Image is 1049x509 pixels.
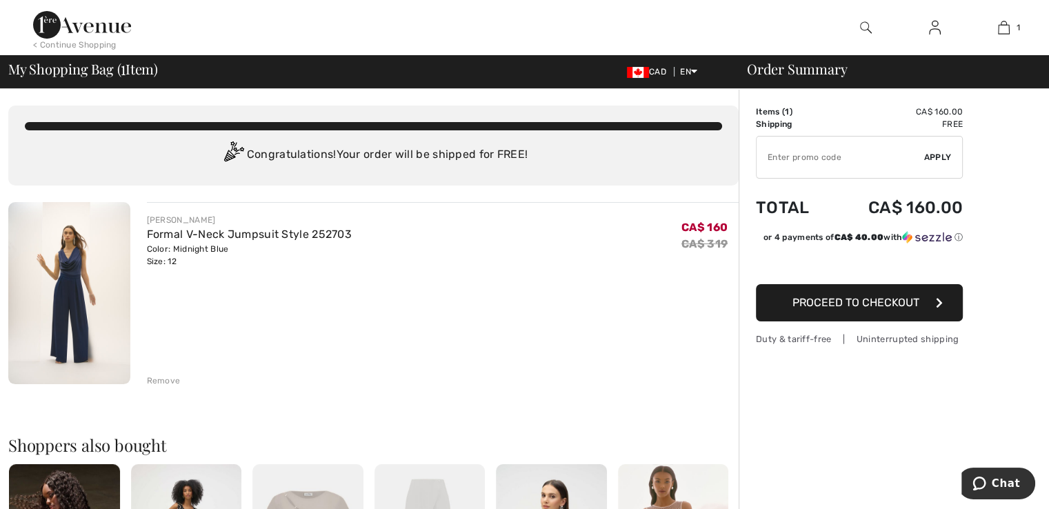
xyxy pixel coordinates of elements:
[681,237,728,250] s: CA$ 319
[681,221,728,234] span: CA$ 160
[756,248,963,279] iframe: PayPal-paypal
[830,184,963,231] td: CA$ 160.00
[860,19,872,36] img: search the website
[8,62,158,76] span: My Shopping Bag ( Item)
[147,214,352,226] div: [PERSON_NAME]
[918,19,952,37] a: Sign In
[756,231,963,248] div: or 4 payments ofCA$ 40.00withSezzle Click to learn more about Sezzle
[830,118,963,130] td: Free
[785,107,789,117] span: 1
[147,228,352,241] a: Formal V-Neck Jumpsuit Style 252703
[147,243,352,268] div: Color: Midnight Blue Size: 12
[756,118,830,130] td: Shipping
[1017,21,1020,34] span: 1
[792,296,919,309] span: Proceed to Checkout
[757,137,924,178] input: Promo code
[8,202,130,384] img: Formal V-Neck Jumpsuit Style 252703
[970,19,1037,36] a: 1
[730,62,1041,76] div: Order Summary
[627,67,649,78] img: Canadian Dollar
[121,59,126,77] span: 1
[627,67,672,77] span: CAD
[834,232,883,242] span: CA$ 40.00
[25,141,722,169] div: Congratulations! Your order will be shipped for FREE!
[33,39,117,51] div: < Continue Shopping
[763,231,963,243] div: or 4 payments of with
[830,106,963,118] td: CA$ 160.00
[756,332,963,346] div: Duty & tariff-free | Uninterrupted shipping
[902,231,952,243] img: Sezzle
[961,468,1035,502] iframe: Opens a widget where you can chat to one of our agents
[756,106,830,118] td: Items ( )
[756,284,963,321] button: Proceed to Checkout
[924,151,952,163] span: Apply
[998,19,1010,36] img: My Bag
[219,141,247,169] img: Congratulation2.svg
[33,11,131,39] img: 1ère Avenue
[147,375,181,387] div: Remove
[929,19,941,36] img: My Info
[8,437,739,453] h2: Shoppers also bought
[756,184,830,231] td: Total
[680,67,697,77] span: EN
